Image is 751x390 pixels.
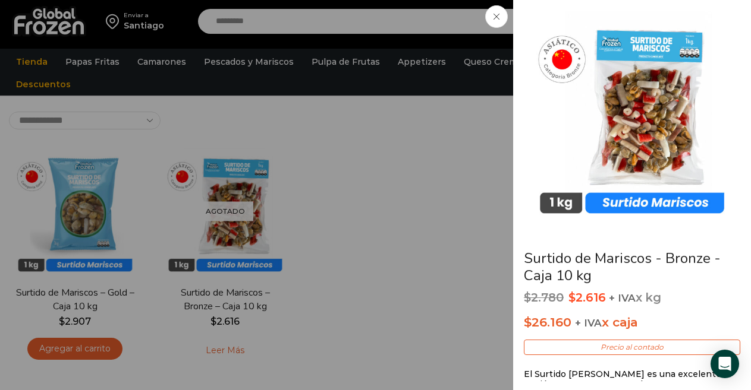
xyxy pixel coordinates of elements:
[524,312,740,332] p: x caja
[524,249,721,285] a: Surtido de Mariscos - Bronze - Caja 10 kg
[525,9,739,223] img: surtido-bronze
[524,290,564,305] bdi: 2.780
[711,350,739,378] div: Open Intercom Messenger
[568,290,576,305] span: $
[524,290,531,305] span: $
[568,290,606,305] bdi: 2.616
[524,315,571,329] bdi: 26.160
[524,291,740,305] p: x kg
[525,9,739,227] div: 1 / 3
[524,340,740,355] p: Precio al contado
[524,315,532,329] span: $
[609,292,636,304] span: + IVA
[575,317,602,329] span: + IVA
